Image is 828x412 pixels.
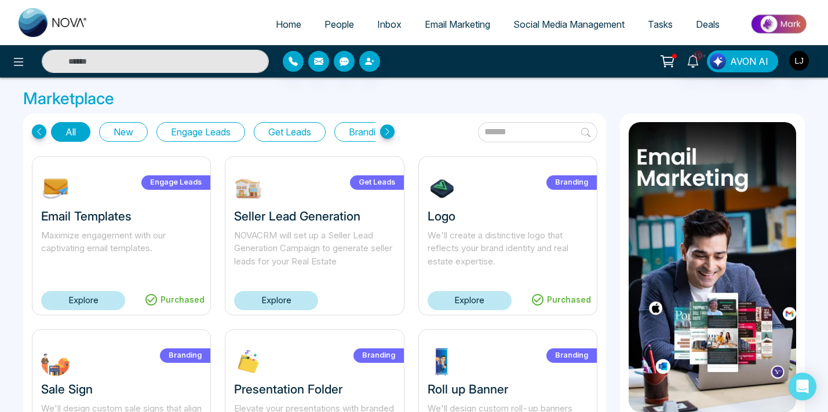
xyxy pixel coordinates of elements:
button: Get Leads [254,122,326,142]
label: Branding [160,348,210,363]
span: Deals [696,19,720,30]
img: 7tHiu1732304639.jpg [428,174,457,203]
a: People [313,13,366,35]
img: Lead Flow [710,53,726,69]
a: Home [264,13,313,35]
p: NOVACRM will set up a Seller Lead Generation Campaign to generate seller leads for your Real Estate [234,229,395,268]
a: Social Media Management [502,13,636,35]
span: Social Media Management [513,19,625,30]
h3: Seller Lead Generation [234,209,395,223]
h3: Roll up Banner [428,382,588,396]
a: 10+ [679,50,707,71]
a: Explore [41,291,125,310]
h3: Marketplace [23,89,805,109]
div: Open Intercom Messenger [789,373,816,400]
img: User Avatar [789,51,809,71]
img: NOmgJ1742393483.jpg [41,174,70,203]
h3: Email Templates [41,209,202,223]
img: item1.png [629,122,796,412]
img: Market-place.gif [737,11,821,37]
button: AVON AI [707,50,778,72]
a: Inbox [366,13,413,35]
h3: Presentation Folder [234,382,395,396]
img: Nova CRM Logo [19,8,88,37]
img: ptdrg1732303548.jpg [428,347,457,376]
a: Explore [428,291,512,310]
div: Purchased [138,290,210,309]
span: Home [276,19,301,30]
h3: Sale Sign [41,382,202,396]
button: Branding [334,122,400,142]
label: Branding [546,175,597,190]
span: AVON AI [730,54,768,68]
button: New [99,122,148,142]
p: Maximize engagement with our captivating email templates. [41,229,202,268]
label: Engage Leads [141,175,210,190]
img: FWbuT1732304245.jpg [41,347,70,376]
span: Inbox [377,19,402,30]
button: Engage Leads [156,122,245,142]
label: Branding [353,348,404,363]
label: Get Leads [350,175,404,190]
button: All [51,122,90,142]
img: XLP2c1732303713.jpg [234,347,263,376]
span: Email Marketing [425,19,490,30]
span: 10+ [693,50,703,61]
img: W9EOY1739212645.jpg [234,174,263,203]
div: Purchased [525,290,597,309]
a: Explore [234,291,318,310]
p: We'll create a distinctive logo that reflects your brand identity and real estate expertise. [428,229,588,268]
a: Deals [684,13,731,35]
a: Email Marketing [413,13,502,35]
h3: Logo [428,209,588,223]
label: Branding [546,348,597,363]
span: Tasks [648,19,673,30]
span: People [324,19,354,30]
a: Tasks [636,13,684,35]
